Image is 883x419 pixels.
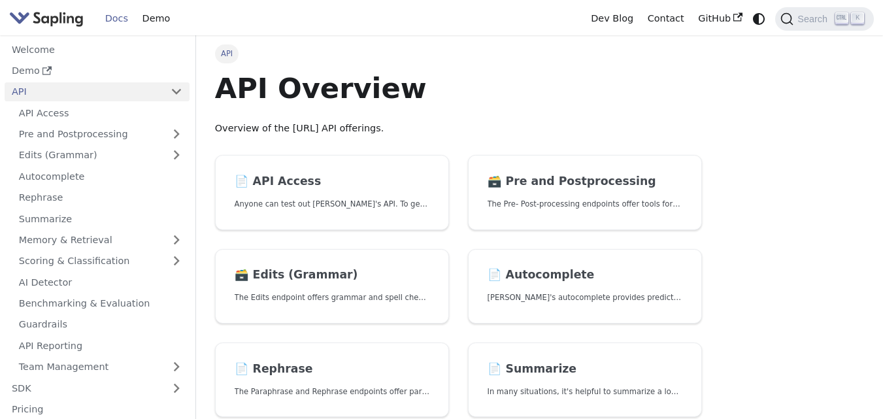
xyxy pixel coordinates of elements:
a: 📄️ SummarizeIn many situations, it's helpful to summarize a longer document into a shorter, more ... [468,343,702,418]
a: Sapling.ai [9,9,88,28]
a: Summarize [12,209,190,228]
p: In many situations, it's helpful to summarize a longer document into a shorter, more easily diges... [488,386,683,398]
h2: Autocomplete [488,268,683,282]
img: Sapling.ai [9,9,84,28]
a: Demo [5,61,190,80]
a: Scoring & Classification [12,252,190,271]
a: 🗃️ Edits (Grammar)The Edits endpoint offers grammar and spell checking. [215,249,449,324]
button: Search (Ctrl+K) [775,7,873,31]
a: Welcome [5,40,190,59]
a: SDK [5,378,163,397]
a: Autocomplete [12,167,190,186]
a: Guardrails [12,315,190,334]
h2: Summarize [488,362,683,377]
p: Anyone can test out Sapling's API. To get started with the API, simply: [235,198,430,210]
a: Contact [641,8,691,29]
p: The Paraphrase and Rephrase endpoints offer paraphrasing for particular styles. [235,386,430,398]
a: 📄️ API AccessAnyone can test out [PERSON_NAME]'s API. To get started with the API, simply: [215,155,449,230]
span: API [215,44,239,63]
a: 🗃️ Pre and PostprocessingThe Pre- Post-processing endpoints offer tools for preparing your text d... [468,155,702,230]
span: Search [793,14,835,24]
nav: Breadcrumbs [215,44,702,63]
a: Team Management [12,358,190,377]
p: The Pre- Post-processing endpoints offer tools for preparing your text data for ingestation as we... [488,198,683,210]
a: Demo [135,8,177,29]
a: 📄️ Autocomplete[PERSON_NAME]'s autocomplete provides predictions of the next few characters or words [468,249,702,324]
a: Pricing [5,400,190,419]
a: Pre and Postprocessing [12,125,190,144]
a: Benchmarking & Evaluation [12,294,190,313]
p: Sapling's autocomplete provides predictions of the next few characters or words [488,292,683,304]
kbd: K [851,12,864,24]
a: Rephrase [12,188,190,207]
a: Docs [98,8,135,29]
button: Switch between dark and light mode (currently system mode) [750,9,769,28]
h2: Rephrase [235,362,430,377]
p: The Edits endpoint offers grammar and spell checking. [235,292,430,304]
a: API Access [12,103,190,122]
a: 📄️ RephraseThe Paraphrase and Rephrase endpoints offer paraphrasing for particular styles. [215,343,449,418]
a: GitHub [691,8,749,29]
h2: Edits (Grammar) [235,268,430,282]
p: Overview of the [URL] API offerings. [215,121,702,137]
h2: Pre and Postprocessing [488,175,683,189]
a: Dev Blog [584,8,640,29]
button: Collapse sidebar category 'API' [163,82,190,101]
a: Edits (Grammar) [12,146,190,165]
a: API [5,82,163,101]
a: API Reporting [12,336,190,355]
a: Memory & Retrieval [12,231,190,250]
h2: API Access [235,175,430,189]
a: AI Detector [12,273,190,292]
button: Expand sidebar category 'SDK' [163,378,190,397]
h1: API Overview [215,71,702,106]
